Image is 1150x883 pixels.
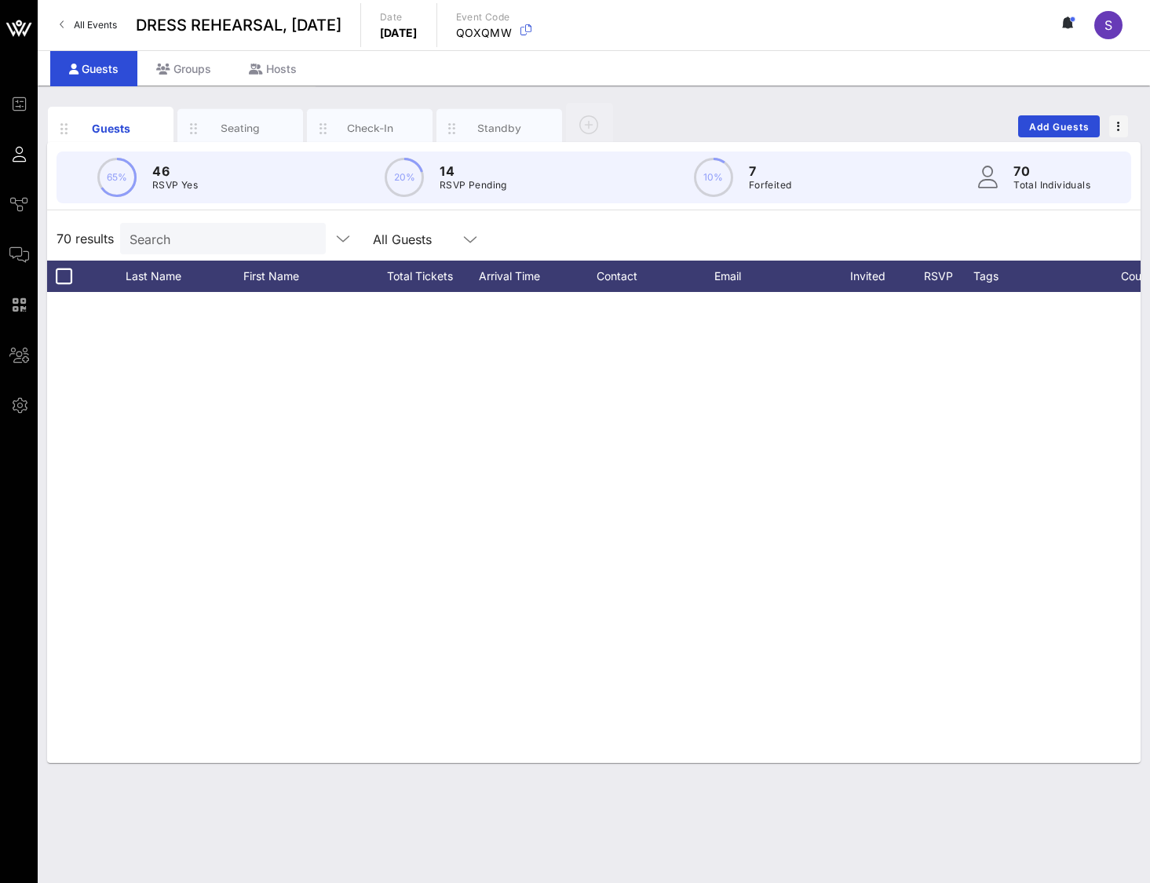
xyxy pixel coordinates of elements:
[76,120,146,137] div: Guests
[230,51,316,86] div: Hosts
[1018,115,1100,137] button: Add Guests
[380,9,418,25] p: Date
[1094,11,1123,39] div: S
[1104,17,1112,33] span: S
[57,229,114,248] span: 70 results
[243,261,361,292] div: First Name
[440,177,507,193] p: RSVP Pending
[1013,162,1090,181] p: 70
[50,51,137,86] div: Guests
[361,261,479,292] div: Total Tickets
[136,13,341,37] span: DRESS REHEARSAL, [DATE]
[918,261,973,292] div: RSVP
[363,223,489,254] div: All Guests
[206,121,276,136] div: Seating
[456,25,513,41] p: QOXQMW
[74,19,117,31] span: All Events
[1028,121,1090,133] span: Add Guests
[335,121,405,136] div: Check-In
[152,162,198,181] p: 46
[465,121,535,136] div: Standby
[749,162,792,181] p: 7
[456,9,513,25] p: Event Code
[749,177,792,193] p: Forfeited
[1013,177,1090,193] p: Total Individuals
[152,177,198,193] p: RSVP Yes
[380,25,418,41] p: [DATE]
[440,162,507,181] p: 14
[373,232,432,246] div: All Guests
[126,261,243,292] div: Last Name
[137,51,230,86] div: Groups
[50,13,126,38] a: All Events
[479,261,597,292] div: Arrival Time
[597,261,714,292] div: Contact
[714,261,832,292] div: Email
[973,261,1107,292] div: Tags
[832,261,918,292] div: Invited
